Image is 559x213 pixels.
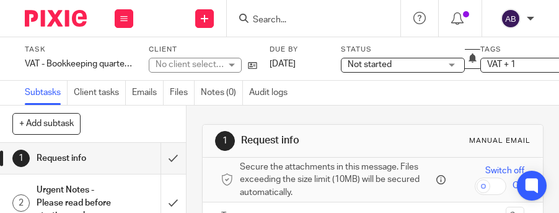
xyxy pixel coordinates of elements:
[156,58,224,71] div: No client selected
[241,134,399,147] h1: Request info
[149,45,257,55] label: Client
[74,81,126,105] a: Client tasks
[501,9,521,29] img: svg%3E
[12,194,30,212] div: 2
[25,81,68,105] a: Subtasks
[12,113,81,134] button: + Add subtask
[469,136,530,146] div: Manual email
[240,161,433,199] span: Secure the attachments in this message. Files exceeding the size limit (10MB) will be secured aut...
[25,10,87,27] img: Pixie
[12,150,30,167] div: 1
[341,45,465,55] label: Status
[348,60,392,69] span: Not started
[513,179,524,192] span: On
[201,81,243,105] a: Notes (0)
[270,60,296,68] span: [DATE]
[25,45,133,55] label: Task
[249,81,294,105] a: Audit logs
[487,60,516,69] span: VAT + 1
[252,15,363,26] input: Search
[215,131,235,151] div: 1
[132,81,164,105] a: Emails
[485,165,524,177] span: Switch off
[270,45,325,55] label: Due by
[25,58,133,70] div: VAT - Bookkeeping quarterly tasks
[170,81,195,105] a: Files
[37,149,111,168] h1: Request info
